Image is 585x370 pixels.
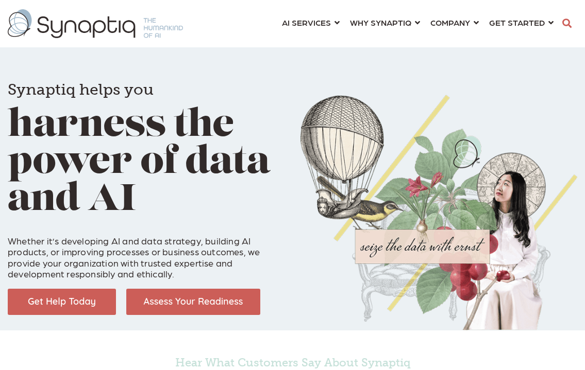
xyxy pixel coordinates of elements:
h1: harness the power of data and AI [8,67,285,219]
span: WHY SYNAPTIQ [350,15,411,29]
a: AI SERVICES [282,13,340,32]
span: Synaptiq helps you [8,80,154,99]
nav: menu [277,5,559,42]
a: COMPANY [430,13,479,32]
a: GET STARTED [489,13,554,32]
img: Assess Your Readiness [126,289,260,315]
p: Whether it’s developing AI and data strategy, building AI products, or improving processes or bus... [8,224,285,279]
img: synaptiq logo-1 [8,9,183,38]
span: COMPANY [430,15,470,29]
img: Collage of girl, balloon, bird, and butterfly, with seize the data with ernst text [300,95,577,330]
span: AI SERVICES [282,15,331,29]
a: WHY SYNAPTIQ [350,13,420,32]
h5: Hear What Customers Say About Synaptiq [61,356,525,369]
span: GET STARTED [489,15,545,29]
img: Get Help Today [8,289,116,315]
